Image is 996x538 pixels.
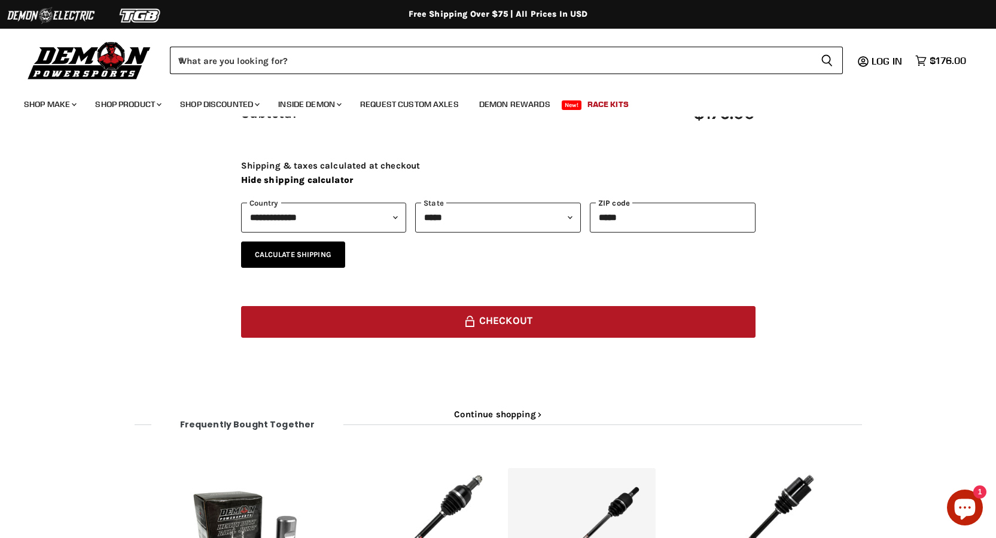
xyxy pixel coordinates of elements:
[930,55,966,66] span: $176.00
[170,47,811,74] input: When autocomplete results are available use up and down arrows to review and enter to select
[15,92,84,117] a: Shop Make
[151,420,344,429] span: Frequently bought together
[96,4,185,27] img: TGB Logo 2
[241,242,345,268] button: Calculate Shipping
[6,4,96,27] img: Demon Electric Logo 2
[578,92,638,117] a: Race Kits
[20,9,977,20] div: Free Shipping Over $75 | All Prices In USD
[15,87,963,117] ul: Main menu
[170,47,843,74] form: Product
[470,92,559,117] a: Demon Rewards
[562,100,582,110] span: New!
[943,490,986,528] inbox-online-store-chat: Shopify online store chat
[909,52,972,69] a: $176.00
[171,92,267,117] a: Shop Discounted
[811,47,843,74] button: Search
[351,92,468,117] a: Request Custom Axles
[269,92,349,117] a: Inside Demon
[241,173,354,187] button: Hide shipping calculator
[872,55,902,67] span: Log in
[241,159,756,268] div: Shipping & taxes calculated at checkout
[241,409,756,420] a: Continue shopping
[241,359,756,386] iframe: PayPal-paypal
[866,56,909,66] a: Log in
[24,39,155,81] img: Demon Powersports
[241,306,756,338] button: Checkout
[86,92,169,117] a: Shop Product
